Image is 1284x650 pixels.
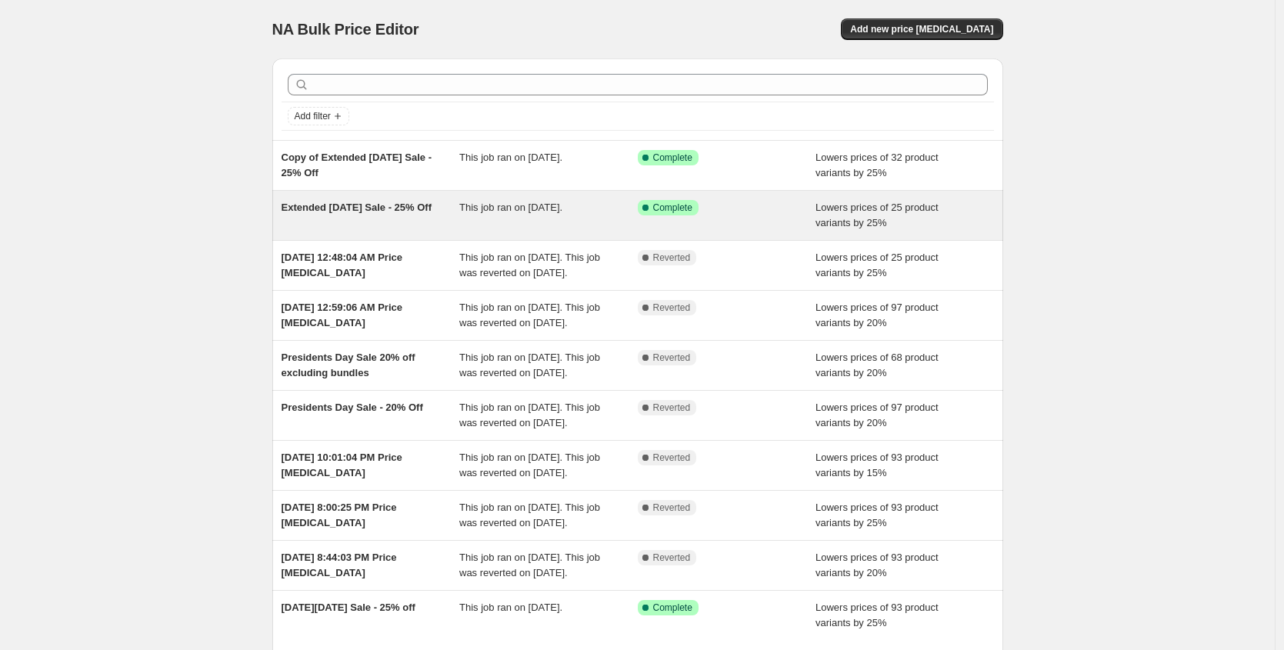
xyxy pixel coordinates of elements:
span: [DATE] 12:59:06 AM Price [MEDICAL_DATA] [282,302,403,328]
span: Extended [DATE] Sale - 25% Off [282,202,432,213]
span: Reverted [653,502,691,514]
span: Complete [653,152,692,164]
span: Lowers prices of 68 product variants by 20% [815,352,939,378]
span: Lowers prices of 93 product variants by 20% [815,552,939,578]
span: Complete [653,602,692,614]
span: This job ran on [DATE]. [459,152,562,163]
span: [DATE] 10:01:04 PM Price [MEDICAL_DATA] [282,452,402,478]
span: Reverted [653,302,691,314]
span: This job ran on [DATE]. This job was reverted on [DATE]. [459,302,600,328]
span: [DATE] 12:48:04 AM Price [MEDICAL_DATA] [282,252,403,278]
span: Reverted [653,352,691,364]
span: This job ran on [DATE]. [459,202,562,213]
span: Lowers prices of 97 product variants by 20% [815,402,939,428]
span: This job ran on [DATE]. This job was reverted on [DATE]. [459,552,600,578]
span: Lowers prices of 93 product variants by 25% [815,502,939,528]
span: Lowers prices of 32 product variants by 25% [815,152,939,178]
span: [DATE] 8:00:25 PM Price [MEDICAL_DATA] [282,502,397,528]
span: Add new price [MEDICAL_DATA] [850,23,993,35]
span: Presidents Day Sale 20% off excluding bundles [282,352,415,378]
span: Lowers prices of 25 product variants by 25% [815,252,939,278]
span: Lowers prices of 25 product variants by 25% [815,202,939,228]
span: This job ran on [DATE]. This job was reverted on [DATE]. [459,252,600,278]
span: Reverted [653,252,691,264]
button: Add filter [288,107,349,125]
span: Lowers prices of 93 product variants by 15% [815,452,939,478]
span: Reverted [653,552,691,564]
button: Add new price [MEDICAL_DATA] [841,18,1002,40]
span: Lowers prices of 97 product variants by 20% [815,302,939,328]
span: Copy of Extended [DATE] Sale - 25% Off [282,152,432,178]
span: Add filter [295,110,331,122]
span: Lowers prices of 93 product variants by 25% [815,602,939,628]
span: This job ran on [DATE]. This job was reverted on [DATE]. [459,502,600,528]
span: Complete [653,202,692,214]
span: This job ran on [DATE]. This job was reverted on [DATE]. [459,452,600,478]
span: This job ran on [DATE]. [459,602,562,613]
span: This job ran on [DATE]. This job was reverted on [DATE]. [459,402,600,428]
span: Reverted [653,402,691,414]
span: [DATE][DATE] Sale - 25% off [282,602,415,613]
span: This job ran on [DATE]. This job was reverted on [DATE]. [459,352,600,378]
span: Reverted [653,452,691,464]
span: NA Bulk Price Editor [272,21,419,38]
span: Presidents Day Sale - 20% Off [282,402,423,413]
span: [DATE] 8:44:03 PM Price [MEDICAL_DATA] [282,552,397,578]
